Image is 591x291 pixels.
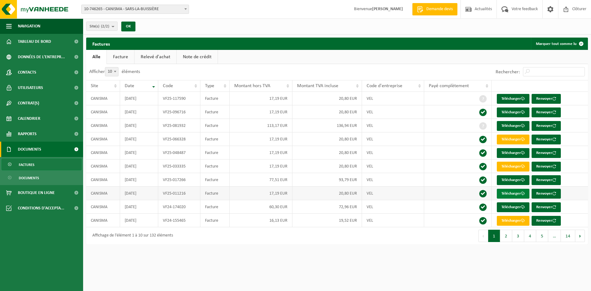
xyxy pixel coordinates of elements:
td: [DATE] [120,214,158,227]
div: Affichage de l'élément 1 à 10 sur 132 éléments [89,230,173,241]
button: 14 [561,230,575,242]
td: 17,19 EUR [230,105,293,119]
td: CANISMA [86,160,120,173]
td: 20,80 EUR [292,92,362,105]
button: Renvoyer [532,216,561,226]
span: Documents [19,172,39,184]
td: 77,51 EUR [230,173,293,187]
button: 4 [524,230,536,242]
span: Données de l'entrepr... [18,49,65,65]
td: 93,79 EUR [292,173,362,187]
td: 136,94 EUR [292,119,362,132]
a: Télécharger [497,121,529,131]
span: 10 [105,67,118,76]
span: Navigation [18,18,40,34]
span: Date [125,83,134,88]
td: Facture [200,173,229,187]
a: Factures [2,159,82,170]
td: 17,19 EUR [230,146,293,160]
td: [DATE] [120,160,158,173]
td: VF25-017266 [158,173,200,187]
a: Télécharger [497,148,529,158]
td: CANISMA [86,187,120,200]
span: Code [163,83,173,88]
a: Télécharger [497,162,529,172]
span: Contacts [18,65,36,80]
label: Afficher éléments [89,69,140,74]
button: Renvoyer [532,189,561,199]
a: Télécharger [497,216,529,226]
button: Renvoyer [532,175,561,185]
span: Code d'entreprise [367,83,402,88]
td: VF25-117590 [158,92,200,105]
button: Renvoyer [532,107,561,117]
a: Télécharger [497,175,529,185]
td: 16,13 EUR [230,214,293,227]
td: [DATE] [120,173,158,187]
a: Télécharger [497,135,529,144]
button: Previous [478,230,488,242]
td: VF24-174020 [158,200,200,214]
button: 1 [488,230,500,242]
td: CANISMA [86,119,120,132]
button: 2 [500,230,512,242]
span: Montant hors TVA [234,83,270,88]
td: 19,52 EUR [292,214,362,227]
label: Rechercher: [496,70,520,75]
td: CANISMA [86,146,120,160]
button: Renvoyer [532,94,561,104]
button: 5 [536,230,548,242]
count: (2/2) [101,24,109,28]
button: Marquer tout comme lu [531,38,587,50]
span: 10-746265 - CANISMA - SARS-LA-BUISSIÈRE [81,5,189,14]
a: Note de crédit [177,50,218,64]
td: VEL [362,160,424,173]
td: VEL [362,146,424,160]
a: Télécharger [497,202,529,212]
td: [DATE] [120,146,158,160]
button: Renvoyer [532,202,561,212]
td: VEL [362,214,424,227]
span: Rapports [18,126,37,142]
span: 10-746265 - CANISMA - SARS-LA-BUISSIÈRE [82,5,189,14]
td: Facture [200,119,229,132]
a: Télécharger [497,189,529,199]
td: VEL [362,200,424,214]
td: VF25-096716 [158,105,200,119]
td: Facture [200,160,229,173]
td: 113,17 EUR [230,119,293,132]
a: Demande devis [412,3,457,15]
td: [DATE] [120,119,158,132]
button: Renvoyer [532,148,561,158]
td: Facture [200,200,229,214]
button: Site(s)(2/2) [86,22,118,31]
td: 17,19 EUR [230,160,293,173]
a: Télécharger [497,94,529,104]
span: Site(s) [90,22,109,31]
span: Utilisateurs [18,80,43,95]
span: Boutique en ligne [18,185,55,200]
td: VF25-033335 [158,160,200,173]
a: Facture [107,50,134,64]
td: 20,80 EUR [292,105,362,119]
td: CANISMA [86,214,120,227]
td: VEL [362,187,424,200]
a: Documents [2,172,82,184]
span: Montant TVA incluse [297,83,338,88]
td: [DATE] [120,92,158,105]
td: VF25-011216 [158,187,200,200]
td: [DATE] [120,105,158,119]
button: Renvoyer [532,121,561,131]
td: VF25-081932 [158,119,200,132]
button: 3 [512,230,524,242]
span: Contrat(s) [18,95,39,111]
td: [DATE] [120,200,158,214]
td: [DATE] [120,187,158,200]
td: 17,19 EUR [230,132,293,146]
td: 20,80 EUR [292,187,362,200]
td: 17,19 EUR [230,92,293,105]
td: 60,30 EUR [230,200,293,214]
button: Renvoyer [532,162,561,172]
button: Next [575,230,585,242]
